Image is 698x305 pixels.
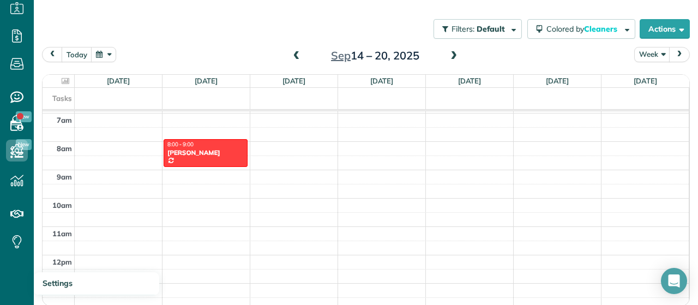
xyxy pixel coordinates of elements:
button: Filters: Default [434,19,522,39]
span: 12pm [52,258,72,266]
button: Actions [640,19,690,39]
a: [DATE] [107,76,130,85]
a: [DATE] [195,76,218,85]
span: Colored by [546,24,621,34]
span: 7am [57,116,72,124]
a: [DATE] [282,76,306,85]
span: 11am [52,229,72,238]
span: Sep [331,49,351,62]
button: Colored byCleaners [527,19,635,39]
span: Tasks [52,94,72,103]
a: [DATE] [634,76,657,85]
span: 8am [57,144,72,153]
a: Settings [34,272,159,295]
span: Filters: [452,24,474,34]
span: 9am [57,172,72,181]
button: Week [634,47,670,62]
button: next [669,47,690,62]
div: Open Intercom Messenger [661,268,687,294]
a: [DATE] [370,76,394,85]
span: 10am [52,201,72,210]
span: Cleaners [584,24,619,34]
a: [DATE] [458,76,482,85]
span: 8:00 - 9:00 [167,141,194,148]
a: Filters: Default [428,19,522,39]
button: today [62,47,92,62]
a: [DATE] [546,76,569,85]
h2: 14 – 20, 2025 [307,50,443,62]
span: Default [477,24,506,34]
span: Settings [43,278,73,288]
div: [PERSON_NAME] [167,149,244,157]
button: prev [42,47,63,62]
